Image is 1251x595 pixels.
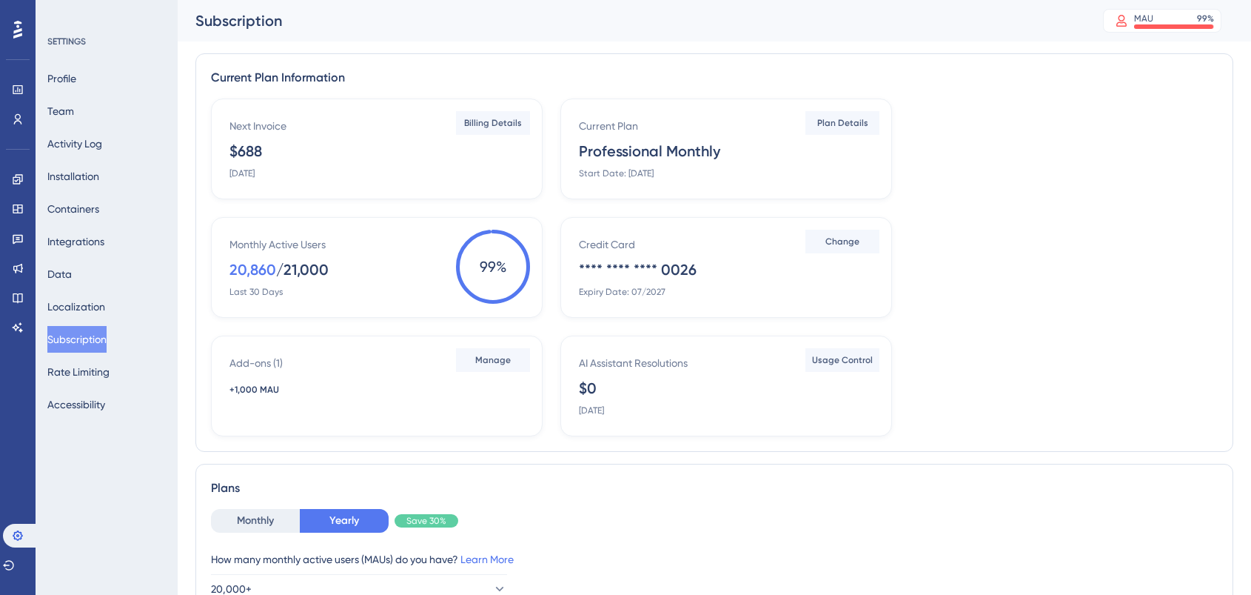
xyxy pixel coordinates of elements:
div: [DATE] [229,167,255,179]
div: 20,860 [229,259,276,280]
div: Current Plan [579,117,638,135]
div: How many monthly active users (MAUs) do you have? [211,551,1218,568]
div: / 21,000 [276,259,329,280]
div: Plans [211,479,1218,497]
button: Monthly [211,509,300,533]
button: Localization [47,293,105,320]
div: Start Date: [DATE] [579,167,654,179]
button: Integrations [47,228,104,255]
span: Billing Details [464,117,522,129]
div: AI Assistant Resolutions [579,354,688,372]
span: Plan Details [817,117,868,129]
div: [DATE] [579,405,604,416]
div: $688 [229,141,262,162]
div: MAU [1134,13,1153,24]
button: Usage Control [805,348,879,372]
button: Profile [47,65,76,92]
div: Add-ons ( 1 ) [229,354,283,372]
button: Subscription [47,326,107,353]
div: Current Plan Information [211,69,1218,87]
div: 99 % [1197,13,1214,24]
div: +1,000 MAU [229,384,306,396]
button: Data [47,261,72,287]
span: Save 30% [406,515,446,527]
span: 99 % [456,230,530,304]
div: Monthly Active Users [229,236,326,253]
span: Manage [475,354,511,366]
button: Accessibility [47,391,105,418]
button: Rate Limiting [47,359,110,385]
button: Containers [47,196,99,222]
button: Billing Details [456,111,530,135]
a: Learn More [460,554,514,565]
span: Change [825,236,859,247]
button: Plan Details [805,111,879,135]
span: Usage Control [812,354,873,366]
button: Change [805,230,879,253]
div: Next Invoice [229,117,286,135]
button: Installation [47,163,99,190]
div: Expiry Date: 07/2027 [579,286,665,298]
div: SETTINGS [47,36,167,47]
button: Activity Log [47,130,102,157]
div: Last 30 Days [229,286,283,298]
div: Credit Card [579,236,635,253]
div: Professional Monthly [579,141,720,162]
button: Manage [456,348,530,372]
div: $0 [579,378,597,399]
div: Subscription [195,10,1066,31]
button: Team [47,98,74,124]
button: Yearly [300,509,389,533]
